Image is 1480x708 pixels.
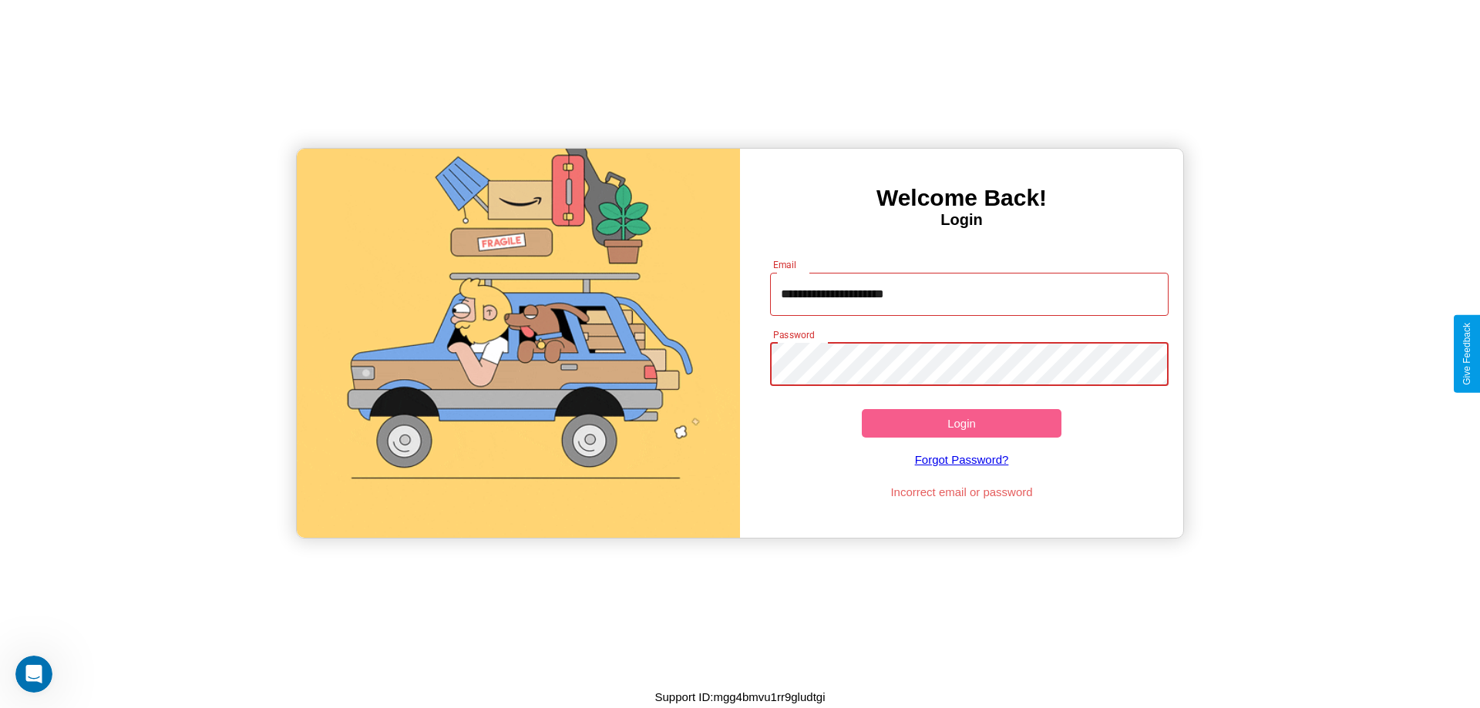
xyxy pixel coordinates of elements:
div: Give Feedback [1461,323,1472,385]
button: Login [862,409,1061,438]
label: Password [773,328,814,341]
label: Email [773,258,797,271]
p: Support ID: mgg4bmvu1rr9gludtgi [655,686,826,707]
p: Incorrect email or password [762,482,1162,502]
h4: Login [740,211,1183,229]
h3: Welcome Back! [740,185,1183,211]
iframe: Intercom live chat [15,656,52,693]
a: Forgot Password? [762,438,1162,482]
img: gif [297,149,740,538]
